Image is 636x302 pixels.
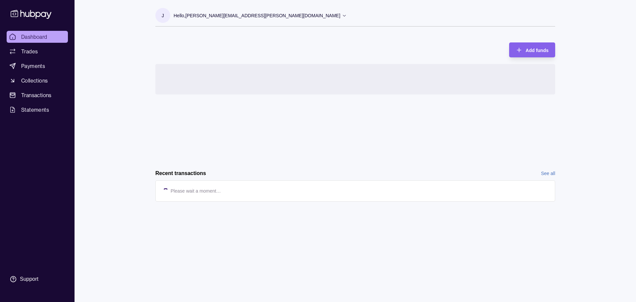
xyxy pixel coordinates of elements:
span: Collections [21,77,48,85]
a: Dashboard [7,31,68,43]
div: Support [20,275,38,283]
p: J [162,12,164,19]
a: Trades [7,45,68,57]
p: Please wait a moment… [171,187,221,195]
a: Collections [7,75,68,87]
a: Statements [7,104,68,116]
a: Payments [7,60,68,72]
p: Hello, [PERSON_NAME][EMAIL_ADDRESS][PERSON_NAME][DOMAIN_NAME] [174,12,340,19]
span: Trades [21,47,38,55]
span: Transactions [21,91,52,99]
span: Add funds [526,48,549,53]
span: Payments [21,62,45,70]
a: Support [7,272,68,286]
button: Add funds [509,42,555,57]
span: Statements [21,106,49,114]
span: Dashboard [21,33,47,41]
a: See all [541,170,555,177]
h2: Recent transactions [155,170,206,177]
a: Transactions [7,89,68,101]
